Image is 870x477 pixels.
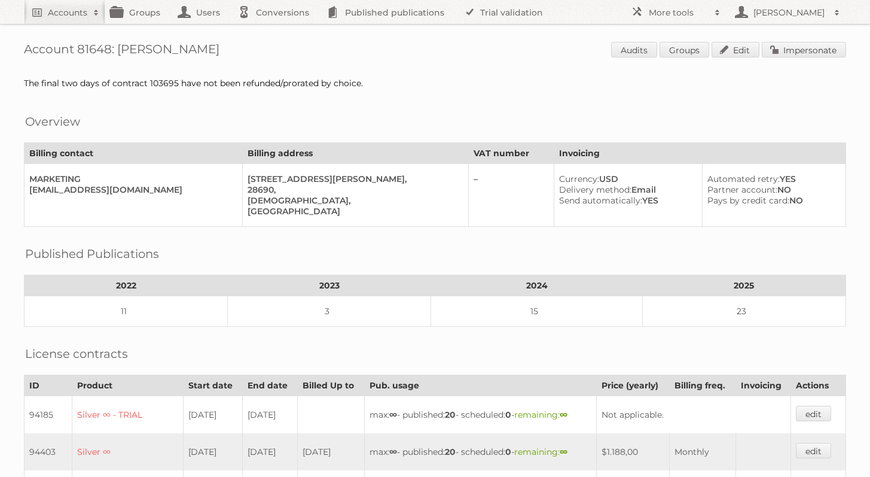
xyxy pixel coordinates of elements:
strong: 20 [445,446,456,457]
span: remaining: [514,446,567,457]
span: remaining: [514,409,567,420]
td: – [468,164,554,227]
strong: 20 [445,409,456,420]
th: Billed Up to [297,375,364,396]
td: Silver ∞ [72,433,183,470]
td: 23 [642,296,845,327]
td: Silver ∞ - TRIAL [72,396,183,434]
th: 2022 [25,275,228,296]
td: $1.188,00 [596,433,669,470]
strong: ∞ [560,446,567,457]
th: Product [72,375,183,396]
span: Delivery method: [559,184,631,195]
a: Impersonate [762,42,846,57]
div: YES [559,195,692,206]
td: 94185 [25,396,72,434]
th: Invoicing [735,375,791,396]
td: 94403 [25,433,72,470]
td: [DATE] [297,433,364,470]
td: 3 [228,296,431,327]
th: VAT number [468,143,554,164]
span: Send automatically: [559,195,642,206]
div: The final two days of contract 103695 have not been refunded/prorated by choice. [24,78,846,89]
h1: Account 81648: [PERSON_NAME] [24,42,846,60]
div: [EMAIL_ADDRESS][DOMAIN_NAME] [29,184,233,195]
th: Invoicing [554,143,845,164]
h2: License contracts [25,345,128,363]
h2: Overview [25,113,80,130]
th: ID [25,375,72,396]
a: Groups [660,42,709,57]
th: 2024 [431,275,643,296]
h2: Accounts [48,7,87,19]
div: Email [559,184,692,195]
th: 2025 [642,275,845,296]
td: [DATE] [242,396,297,434]
th: Billing freq. [669,375,735,396]
span: Currency: [559,174,599,184]
td: [DATE] [183,433,242,470]
div: USD [559,174,692,184]
th: End date [242,375,297,396]
strong: 0 [505,446,511,457]
strong: ∞ [389,409,397,420]
a: Audits [611,42,657,57]
td: 11 [25,296,228,327]
span: Partner account: [707,184,777,195]
div: YES [707,174,836,184]
th: Actions [791,375,846,396]
span: Automated retry: [707,174,780,184]
td: Not applicable. [596,396,791,434]
th: Price (yearly) [596,375,669,396]
strong: 0 [505,409,511,420]
td: [DATE] [242,433,297,470]
div: MARKETING [29,174,233,184]
th: Billing contact [25,143,243,164]
strong: ∞ [560,409,567,420]
h2: More tools [649,7,709,19]
a: edit [796,443,831,458]
th: Start date [183,375,242,396]
div: NO [707,195,836,206]
h2: [PERSON_NAME] [750,7,828,19]
div: 28690, [248,184,459,195]
h2: Published Publications [25,245,159,263]
div: [STREET_ADDRESS][PERSON_NAME], [248,174,459,184]
strong: ∞ [389,446,397,457]
div: NO [707,184,836,195]
a: Edit [712,42,759,57]
span: Pays by credit card: [707,195,789,206]
td: Monthly [669,433,735,470]
th: Pub. usage [364,375,596,396]
td: 15 [431,296,643,327]
th: Billing address [242,143,468,164]
td: [DATE] [183,396,242,434]
div: [DEMOGRAPHIC_DATA], [248,195,459,206]
th: 2023 [228,275,431,296]
td: max: - published: - scheduled: - [364,396,596,434]
a: edit [796,406,831,421]
td: max: - published: - scheduled: - [364,433,596,470]
div: [GEOGRAPHIC_DATA] [248,206,459,217]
